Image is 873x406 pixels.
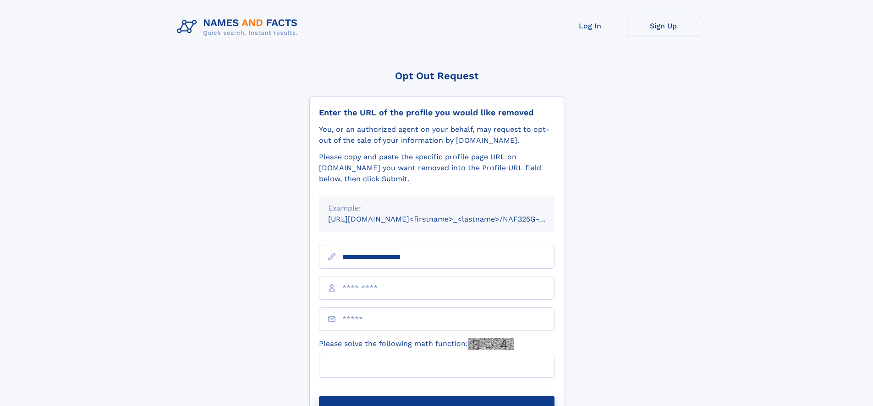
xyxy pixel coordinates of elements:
label: Please solve the following math function: [319,338,514,350]
div: Example: [328,203,545,214]
div: You, or an authorized agent on your behalf, may request to opt-out of the sale of your informatio... [319,124,555,146]
div: Enter the URL of the profile you would like removed [319,108,555,118]
a: Log In [554,15,627,37]
div: Please copy and paste the specific profile page URL on [DOMAIN_NAME] you want removed into the Pr... [319,152,555,184]
img: Logo Names and Facts [173,15,305,39]
div: Opt Out Request [309,70,564,81]
small: [URL][DOMAIN_NAME]<firstname>_<lastname>/NAF325G-xxxxxxxx [328,215,572,223]
a: Sign Up [627,15,700,37]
